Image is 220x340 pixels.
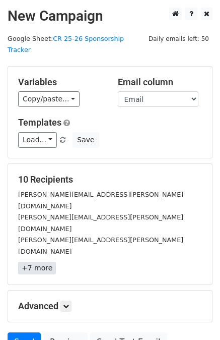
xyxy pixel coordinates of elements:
small: [PERSON_NAME][EMAIL_ADDRESS][PERSON_NAME][DOMAIN_NAME] [18,191,183,210]
h5: Advanced [18,301,202,312]
h2: New Campaign [8,8,212,25]
a: Copy/paste... [18,91,80,107]
h5: Variables [18,77,103,88]
small: Google Sheet: [8,35,124,54]
h5: Email column [118,77,202,88]
small: [PERSON_NAME][EMAIL_ADDRESS][PERSON_NAME][DOMAIN_NAME] [18,236,183,255]
span: Daily emails left: 50 [145,33,212,44]
small: [PERSON_NAME][EMAIL_ADDRESS][PERSON_NAME][DOMAIN_NAME] [18,213,183,233]
a: CR 25-26 Sponsorship Tracker [8,35,124,54]
a: Daily emails left: 50 [145,35,212,42]
button: Save [72,132,99,148]
a: Templates [18,117,61,128]
a: +7 more [18,262,56,274]
iframe: Chat Widget [170,292,220,340]
h5: 10 Recipients [18,174,202,185]
a: Load... [18,132,57,148]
